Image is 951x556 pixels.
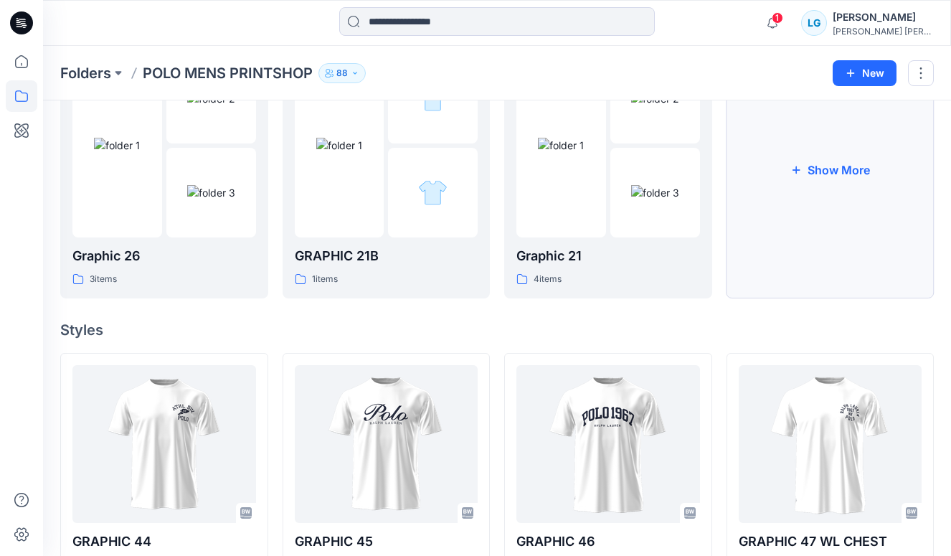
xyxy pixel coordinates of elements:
[739,532,922,552] p: GRAPHIC 47 WL CHEST
[94,138,140,153] img: folder 1
[504,42,712,298] a: folder 1folder 2folder 3Graphic 214items
[316,138,362,153] img: folder 1
[60,321,934,339] h4: Styles
[801,10,827,36] div: LG
[312,272,338,287] p: 1 items
[418,178,448,207] img: folder 3
[283,42,491,298] a: folder 1folder 2folder 3GRAPHIC 21B1items
[833,9,933,26] div: [PERSON_NAME]
[833,26,933,37] div: [PERSON_NAME] [PERSON_NAME]
[295,365,478,523] a: GRAPHIC 45
[187,185,235,200] img: folder 3
[72,246,256,266] p: Graphic 26
[534,272,562,287] p: 4 items
[727,42,935,298] button: Show More
[833,60,896,86] button: New
[516,532,700,552] p: GRAPHIC 46
[739,365,922,523] a: GRAPHIC 47 WL CHEST
[60,63,111,83] a: Folders
[60,42,268,298] a: folder 1folder 2folder 3Graphic 263items
[90,272,117,287] p: 3 items
[295,246,478,266] p: GRAPHIC 21B
[516,365,700,523] a: GRAPHIC 46
[772,12,783,24] span: 1
[72,532,256,552] p: GRAPHIC 44
[538,138,584,153] img: folder 1
[143,63,313,83] p: POLO MENS PRINTSHOP
[336,65,348,81] p: 88
[516,246,700,266] p: Graphic 21
[72,365,256,523] a: GRAPHIC 44
[295,532,478,552] p: GRAPHIC 45
[318,63,366,83] button: 88
[631,185,679,200] img: folder 3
